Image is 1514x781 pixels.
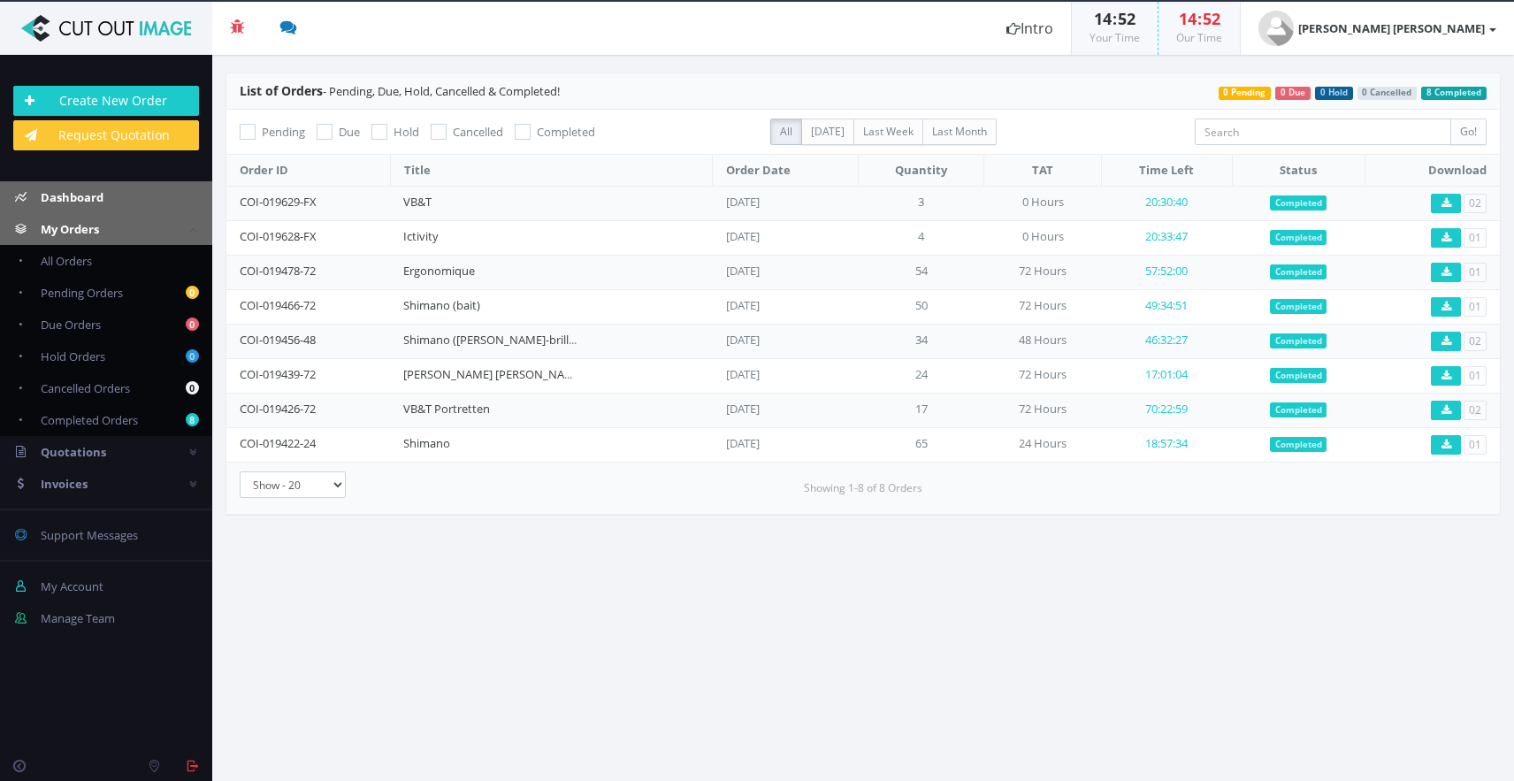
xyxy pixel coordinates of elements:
[989,2,1071,55] a: Intro
[1197,8,1203,29] span: :
[13,15,199,42] img: Cut Out Image
[713,393,859,427] td: [DATE]
[1241,2,1514,55] a: [PERSON_NAME] [PERSON_NAME]
[1102,186,1232,220] td: 20:30:40
[1270,230,1327,246] span: Completed
[1270,437,1327,453] span: Completed
[41,412,138,428] span: Completed Orders
[186,318,199,331] b: 0
[403,228,439,244] a: Ictivity
[403,366,585,382] a: [PERSON_NAME] [PERSON_NAME]
[339,124,360,140] span: Due
[1270,333,1327,349] span: Completed
[240,366,316,382] a: COI-019439-72
[186,413,199,426] b: 8
[713,289,859,324] td: [DATE]
[403,401,490,417] a: VB&T Portretten
[1112,8,1118,29] span: :
[1118,8,1135,29] span: 52
[403,297,480,313] a: Shimano (bait)
[1270,402,1327,418] span: Completed
[713,427,859,462] td: [DATE]
[804,480,922,496] small: Showing 1-8 of 8 Orders
[984,289,1102,324] td: 72 Hours
[1258,11,1294,46] img: user_default.jpg
[984,324,1102,358] td: 48 Hours
[240,435,316,451] a: COI-019422-24
[1270,264,1327,280] span: Completed
[770,119,802,145] label: All
[1421,87,1487,100] span: 8 Completed
[240,82,323,99] span: List of Orders
[394,124,419,140] span: Hold
[1203,8,1220,29] span: 52
[713,220,859,255] td: [DATE]
[984,220,1102,255] td: 0 Hours
[895,162,947,178] span: Quantity
[403,263,475,279] a: Ergonomique
[186,349,199,363] b: 0
[713,255,859,289] td: [DATE]
[390,155,712,187] th: Title
[186,381,199,394] b: 0
[240,263,316,279] a: COI-019478-72
[240,194,317,210] a: COI-019629-FX
[984,255,1102,289] td: 72 Hours
[453,124,503,140] span: Cancelled
[186,286,199,299] b: 0
[858,186,984,220] td: 3
[984,186,1102,220] td: 0 Hours
[1102,427,1232,462] td: 18:57:34
[713,324,859,358] td: [DATE]
[41,317,101,333] span: Due Orders
[1102,358,1232,393] td: 17:01:04
[403,435,450,451] a: Shimano
[41,476,88,492] span: Invoices
[858,324,984,358] td: 34
[240,83,560,99] span: - Pending, Due, Hold, Cancelled & Completed!
[922,119,997,145] label: Last Month
[1315,87,1353,100] span: 0 Hold
[1219,87,1272,100] span: 0 Pending
[403,332,585,348] a: Shimano ([PERSON_NAME]-brillen)
[41,221,99,237] span: My Orders
[1102,155,1232,187] th: Time Left
[1179,8,1197,29] span: 14
[713,358,859,393] td: [DATE]
[713,186,859,220] td: [DATE]
[1270,299,1327,315] span: Completed
[1102,255,1232,289] td: 57:52:00
[41,610,115,626] span: Manage Team
[13,86,199,116] a: Create New Order
[1275,87,1311,100] span: 0 Due
[403,194,432,210] a: VB&T
[41,380,130,396] span: Cancelled Orders
[41,444,106,460] span: Quotations
[858,220,984,255] td: 4
[41,189,103,205] span: Dashboard
[1270,195,1327,211] span: Completed
[13,120,199,150] a: Request Quotation
[858,358,984,393] td: 24
[1195,119,1451,145] input: Search
[1176,30,1222,45] small: Our Time
[1102,220,1232,255] td: 20:33:47
[1102,324,1232,358] td: 46:32:27
[984,393,1102,427] td: 72 Hours
[41,527,138,543] span: Support Messages
[240,228,317,244] a: COI-019628-FX
[1365,155,1500,187] th: Download
[858,427,984,462] td: 65
[713,155,859,187] th: Order Date
[262,124,305,140] span: Pending
[801,119,854,145] label: [DATE]
[984,427,1102,462] td: 24 Hours
[41,285,123,301] span: Pending Orders
[858,255,984,289] td: 54
[240,401,316,417] a: COI-019426-72
[853,119,923,145] label: Last Week
[858,289,984,324] td: 50
[240,297,316,313] a: COI-019466-72
[41,578,103,594] span: My Account
[1298,20,1485,36] strong: [PERSON_NAME] [PERSON_NAME]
